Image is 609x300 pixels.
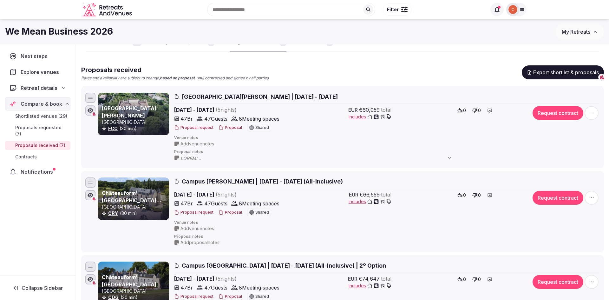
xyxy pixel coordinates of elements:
[533,275,583,289] button: Request contract
[463,192,466,198] span: 0
[204,115,227,123] span: 47 Guests
[174,149,600,155] span: Proposal notes
[21,84,57,92] span: Retreat details
[216,191,237,198] span: ( 5 night s )
[381,106,391,114] span: total
[174,135,600,141] span: Venue notes
[15,113,67,119] span: Shortlisted venues (29)
[180,200,193,207] span: 47 Br
[387,6,399,13] span: Filter
[455,106,468,115] button: 0
[21,100,62,108] span: Compare & book
[81,76,269,81] p: Rates and availability are subject to change, , until contracted and signed by all parties
[82,3,133,17] a: Visit the homepage
[102,190,161,210] a: Châteauform’ [GEOGRAPHIC_DATA][PERSON_NAME]
[349,114,391,120] button: Includes
[182,93,338,101] span: [GEOGRAPHIC_DATA][PERSON_NAME] | [DATE] - [DATE]
[174,294,213,299] button: Proposal request
[562,29,590,35] span: My Retreats
[349,191,358,198] span: EUR
[204,200,227,207] span: 47 Guests
[239,115,279,123] span: 8 Meeting spaces
[108,126,118,131] a: FCO
[15,154,37,160] span: Contracts
[174,106,286,114] span: [DATE] - [DATE]
[22,285,63,291] span: Collapse Sidebar
[182,262,386,270] span: Campus [GEOGRAPHIC_DATA] | [DATE] - [DATE] (All-Inclusive) | 2º Option
[508,5,517,14] img: Catalina
[15,142,65,149] span: Proposals received (7)
[533,106,583,120] button: Request contract
[349,198,391,205] button: Includes
[533,191,583,205] button: Request contract
[102,288,168,294] p: [GEOGRAPHIC_DATA]
[108,210,118,216] a: ORY
[463,107,466,114] span: 0
[174,234,600,239] span: Proposal notes
[556,24,604,40] button: My Retreats
[455,191,468,200] button: 0
[160,76,194,80] strong: based on proposal
[5,25,113,38] h1: We Mean Business 2026
[102,210,168,217] div: (30 min)
[255,295,269,298] span: Shared
[174,125,213,130] button: Proposal request
[15,124,68,137] span: Proposals requested (7)
[216,276,237,282] span: ( 5 night s )
[174,191,286,198] span: [DATE] - [DATE]
[108,125,118,132] button: FCO
[5,112,70,121] a: Shortlisted venues (29)
[216,107,237,113] span: ( 5 night s )
[5,152,70,161] a: Contracts
[348,106,358,114] span: EUR
[359,106,380,114] span: €60,059
[463,276,466,283] span: 0
[360,191,380,198] span: €66,559
[174,210,213,215] button: Proposal request
[5,281,70,295] button: Collapse Sidebar
[81,65,269,74] h2: Proposals received
[255,210,269,214] span: Shared
[180,155,458,162] span: LOREM: Ipsu Dolor Sitam Consecte adi e. 01 seddo ei tempo, in utlab: 5) e. 03 dolor mag aliquae a...
[180,115,193,123] span: 47 Br
[82,3,133,17] svg: Retreats and Venues company logo
[180,239,219,246] span: Add proposal notes
[219,294,242,299] button: Proposal
[5,165,70,178] a: Notifications
[5,141,70,150] a: Proposals received (7)
[359,275,380,283] span: €74,647
[174,220,600,225] span: Venue notes
[102,125,168,132] div: (30 min)
[383,3,412,16] button: Filter
[239,200,279,207] span: 8 Meeting spaces
[180,284,193,291] span: 47 Br
[348,275,357,283] span: EUR
[5,50,70,63] a: Next steps
[102,274,156,287] a: Châteauform’ [GEOGRAPHIC_DATA]
[349,283,391,289] button: Includes
[478,107,481,114] span: 0
[102,119,168,125] p: [GEOGRAPHIC_DATA]
[255,126,269,130] span: Shared
[381,275,391,283] span: total
[239,284,279,291] span: 8 Meeting spaces
[455,275,468,284] button: 0
[219,125,242,130] button: Proposal
[102,204,168,210] p: [GEOGRAPHIC_DATA]
[5,123,70,138] a: Proposals requested (7)
[478,192,481,198] span: 0
[470,191,483,200] button: 0
[180,225,214,232] span: Add venue notes
[5,65,70,79] a: Explore venues
[204,284,227,291] span: 47 Guests
[21,68,62,76] span: Explore venues
[108,295,119,300] a: CDG
[182,177,343,185] span: Campus [PERSON_NAME] | [DATE] - [DATE] (All-Inclusive)
[102,105,156,118] a: [GEOGRAPHIC_DATA][PERSON_NAME]
[21,52,50,60] span: Next steps
[470,275,483,284] button: 0
[470,106,483,115] button: 0
[219,210,242,215] button: Proposal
